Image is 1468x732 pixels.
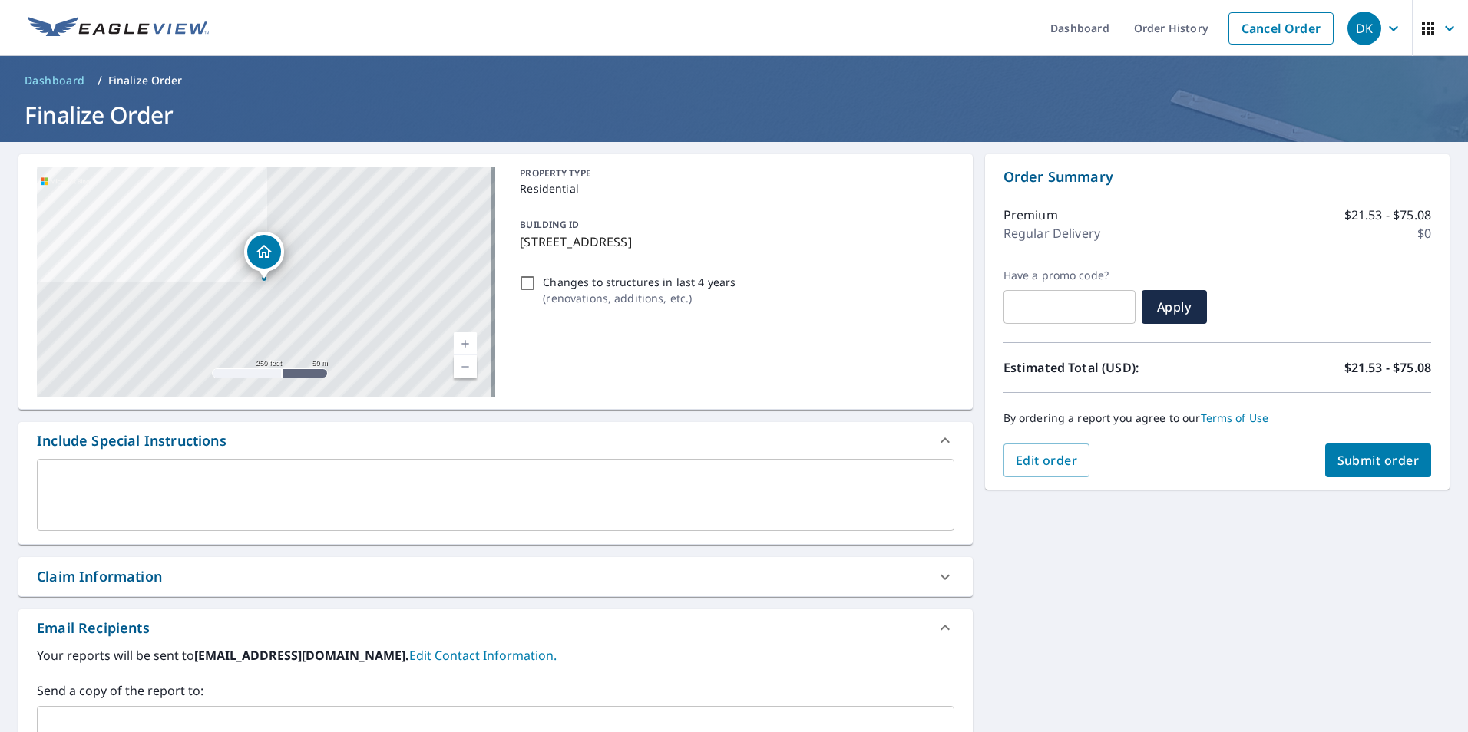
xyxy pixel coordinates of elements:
[194,647,409,664] b: [EMAIL_ADDRESS][DOMAIN_NAME].
[98,71,102,90] li: /
[18,99,1450,130] h1: Finalize Order
[520,232,947,251] p: [STREET_ADDRESS]
[1325,443,1432,477] button: Submit order
[520,218,579,231] p: BUILDING ID
[1003,358,1218,377] p: Estimated Total (USD):
[37,618,150,638] div: Email Recipients
[18,609,973,646] div: Email Recipients
[1344,206,1431,224] p: $21.53 - $75.08
[1201,411,1269,425] a: Terms of Use
[520,167,947,180] p: PROPERTY TYPE
[543,290,736,306] p: ( renovations, additions, etc. )
[1003,206,1058,224] p: Premium
[37,646,954,664] label: Your reports will be sent to
[1003,443,1090,477] button: Edit order
[520,180,947,196] p: Residential
[1003,269,1136,282] label: Have a promo code?
[37,430,226,451] div: Include Special Instructions
[18,68,1450,93] nav: breadcrumb
[1154,298,1195,315] span: Apply
[1003,224,1100,242] p: Regular Delivery
[18,557,973,596] div: Claim Information
[28,17,209,40] img: EV Logo
[244,232,284,279] div: Dropped pin, building 1, Residential property, 140 S Tisdale Ave Buffalo, WY 82834
[37,566,162,587] div: Claim Information
[25,73,85,88] span: Dashboard
[1228,12,1334,45] a: Cancel Order
[454,355,477,378] a: Current Level 17, Zoom Out
[1344,358,1431,377] p: $21.53 - $75.08
[1417,224,1431,242] p: $0
[409,647,557,664] a: EditContactInfo
[454,332,477,355] a: Current Level 17, Zoom In
[18,68,91,93] a: Dashboard
[1016,452,1078,469] span: Edit order
[37,681,954,700] label: Send a copy of the report to:
[543,274,736,290] p: Changes to structures in last 4 years
[1003,411,1431,425] p: By ordering a report you agree to our
[1347,12,1381,45] div: DK
[18,422,973,459] div: Include Special Instructions
[1003,167,1431,187] p: Order Summary
[1142,290,1207,324] button: Apply
[108,73,183,88] p: Finalize Order
[1337,452,1420,469] span: Submit order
